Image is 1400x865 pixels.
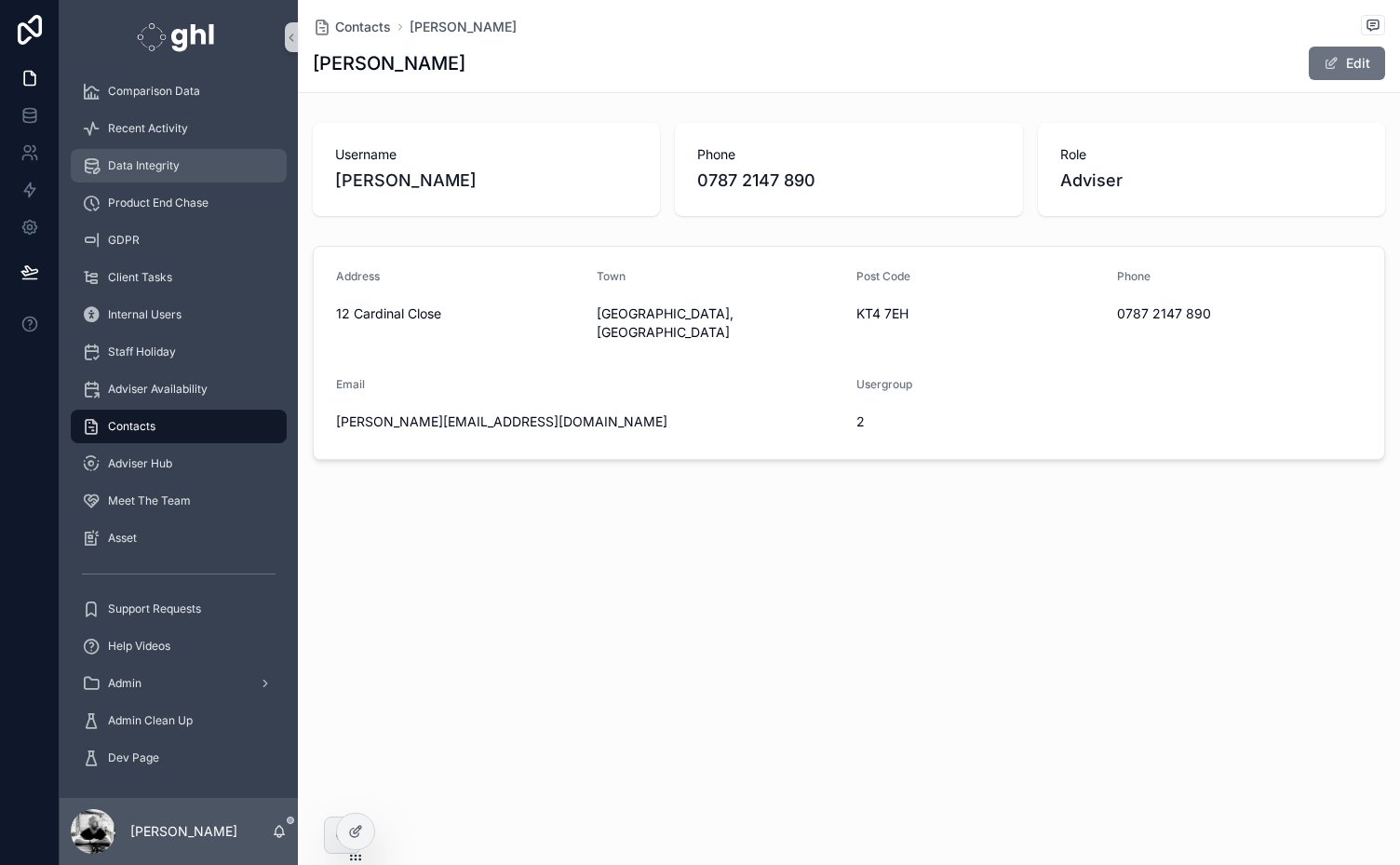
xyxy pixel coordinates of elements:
span: Internal Users [108,307,182,322]
a: Recent Activity [71,112,287,145]
span: [PERSON_NAME] [335,168,638,194]
span: Client Tasks [108,270,172,285]
span: 0787 2147 890 [697,168,1000,194]
span: KT4 7EH [856,304,1102,323]
a: Product End Chase [71,186,287,220]
span: Adviser Availability [108,382,208,397]
span: Adviser [1060,168,1363,194]
span: 0787 2147 890 [1117,304,1363,323]
span: 2 [856,412,1102,431]
span: Phone [697,145,1000,164]
span: Admin [108,676,141,691]
a: Asset [71,521,287,555]
span: Phone [1117,269,1151,283]
a: Meet The Team [71,484,287,518]
a: Adviser Hub [71,447,287,480]
a: Contacts [313,18,391,36]
a: Contacts [71,410,287,443]
a: Internal Users [71,298,287,331]
a: GDPR [71,223,287,257]
span: Product End Chase [108,196,209,210]
span: Dev Page [108,750,159,765]
span: Support Requests [108,601,201,616]
h1: [PERSON_NAME] [313,50,465,76]
span: Help Videos [108,639,170,654]
span: Contacts [108,419,155,434]
span: Address [336,269,380,283]
span: [GEOGRAPHIC_DATA], [GEOGRAPHIC_DATA] [597,304,842,342]
span: Meet The Team [108,493,191,508]
a: Data Integrity [71,149,287,182]
a: [PERSON_NAME] [410,18,517,36]
a: Comparison Data [71,74,287,108]
span: Role [1060,145,1363,164]
span: [PERSON_NAME][EMAIL_ADDRESS][DOMAIN_NAME] [336,412,841,431]
a: Support Requests [71,592,287,626]
img: App logo [137,22,220,52]
span: 12 Cardinal Close [336,304,582,323]
a: Dev Page [71,741,287,775]
span: Username [335,145,638,164]
span: Admin Clean Up [108,713,193,728]
a: Admin [71,667,287,700]
span: Post Code [856,269,910,283]
p: [PERSON_NAME] [130,822,237,841]
a: Admin Clean Up [71,704,287,737]
span: Town [597,269,626,283]
a: Staff Holiday [71,335,287,369]
span: Email [336,377,365,391]
a: Help Videos [71,629,287,663]
span: Asset [108,531,137,546]
a: Adviser Availability [71,372,287,406]
span: Data Integrity [108,158,180,173]
span: Adviser Hub [108,456,172,471]
span: Usergroup [856,377,912,391]
span: Contacts [335,18,391,36]
div: scrollable content [60,74,298,798]
span: GDPR [108,233,140,248]
a: Client Tasks [71,261,287,294]
button: Edit [1309,47,1385,80]
span: Staff Holiday [108,345,176,359]
span: Comparison Data [108,84,200,99]
span: Recent Activity [108,121,188,136]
